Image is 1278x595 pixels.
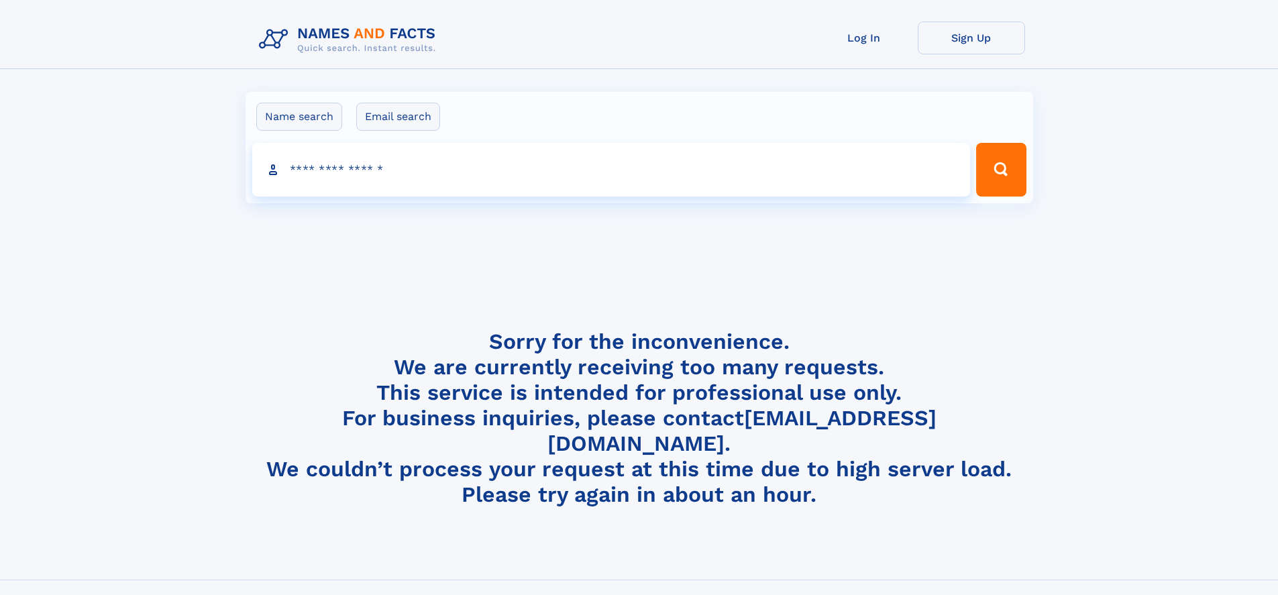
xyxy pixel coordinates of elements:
[252,143,971,197] input: search input
[254,21,447,58] img: Logo Names and Facts
[256,103,342,131] label: Name search
[918,21,1025,54] a: Sign Up
[254,329,1025,508] h4: Sorry for the inconvenience. We are currently receiving too many requests. This service is intend...
[976,143,1026,197] button: Search Button
[356,103,440,131] label: Email search
[810,21,918,54] a: Log In
[547,405,937,456] a: [EMAIL_ADDRESS][DOMAIN_NAME]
